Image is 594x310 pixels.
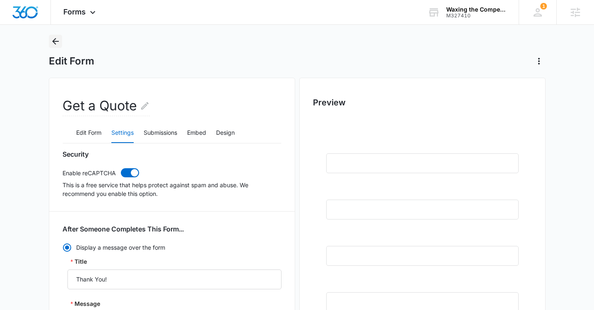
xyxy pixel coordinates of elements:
div: account id [446,13,507,19]
button: Back [49,35,62,48]
span: Forms [63,7,86,16]
p: Enable reCAPTCHA [63,169,116,177]
button: Embed [187,123,206,143]
input: Title [67,269,281,289]
p: This is a free service that helps protect against spam and abuse. We recommend you enable this op... [63,181,281,198]
h3: Security [63,150,89,158]
h1: Edit Form [49,55,94,67]
h3: After Someone Completes This Form... [63,225,184,233]
h2: Preview [313,96,532,109]
label: Display a message over the form [63,243,281,252]
span: 1 [540,3,547,10]
h2: Get a Quote [63,96,150,116]
button: Edit Form [76,123,101,143]
button: Submissions [144,123,177,143]
button: Actions [532,55,546,68]
button: Design [216,123,235,143]
label: Message [71,299,100,308]
button: Edit Form Name [140,96,150,116]
button: Settings [111,123,134,143]
div: notifications count [540,3,547,10]
div: account name [446,6,507,13]
label: Title [71,257,87,266]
